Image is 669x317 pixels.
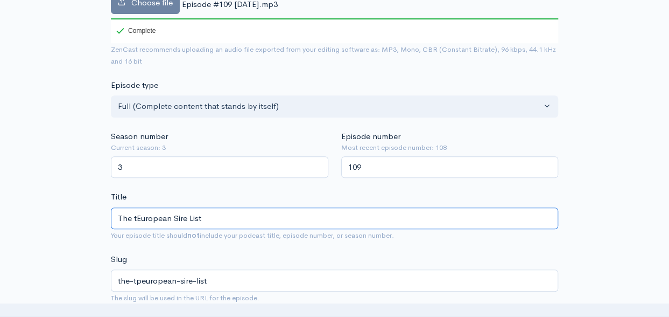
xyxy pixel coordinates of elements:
small: The slug will be used in the URL for the episode. [111,293,259,302]
input: What is the episode's title? [111,208,558,230]
label: Episode type [111,79,158,92]
label: Season number [111,130,168,143]
div: Complete [111,18,158,43]
div: Complete [116,27,156,34]
small: Your episode title should include your podcast title, episode number, or season number. [111,231,394,240]
input: title-of-episode [111,270,558,292]
input: Enter season number for this episode [111,156,328,178]
label: Title [111,191,126,203]
div: 100% [111,18,558,19]
strong: not [187,231,200,240]
small: ZenCast recommends uploading an audio file exported from your editing software as: MP3, Mono, CBR... [111,45,556,66]
label: Slug [111,253,127,266]
button: Full (Complete content that stands by itself) [111,95,558,118]
small: Most recent episode number: 108 [341,142,559,153]
input: Enter episode number [341,156,559,178]
small: Current season: 3 [111,142,328,153]
div: Full (Complete content that stands by itself) [118,100,541,113]
label: Episode number [341,130,400,143]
